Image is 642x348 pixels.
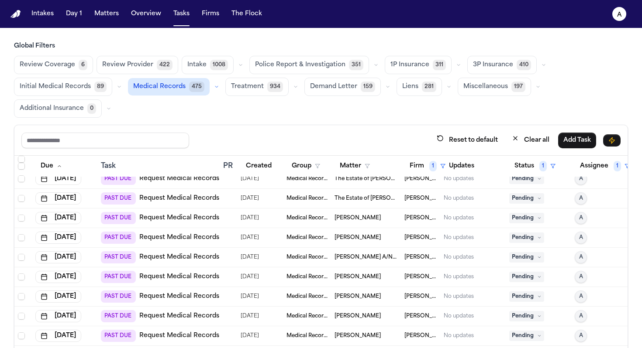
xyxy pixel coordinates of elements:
[189,82,204,92] span: 475
[231,82,264,91] span: Treatment
[101,330,136,342] span: PAST DUE
[467,56,537,74] button: 3P Insurance410
[249,56,369,74] button: Police Report & Investigation351
[575,330,587,342] button: A
[87,103,96,114] span: 0
[14,99,102,118] button: Additional Insurance0
[402,82,418,91] span: Liens
[28,6,57,22] button: Intakes
[182,56,234,74] button: Intake1008
[433,60,446,70] span: 311
[267,82,283,92] span: 934
[20,104,84,113] span: Additional Insurance
[139,331,219,340] a: Request Medical Records
[422,82,436,92] span: 281
[349,60,363,70] span: 351
[225,78,289,96] button: Treatment934
[458,78,531,96] button: Miscellaneous197
[18,332,25,339] span: Select row
[128,6,165,22] button: Overview
[404,332,437,339] span: Ruy Mireles Law Firm
[14,78,112,96] button: Initial Medical Records89
[228,6,266,22] button: The Flock
[157,60,173,70] span: 422
[128,78,210,96] button: Medical Records475
[397,78,442,96] button: Liens281
[14,42,628,51] h3: Global Filters
[255,61,345,69] span: Police Report & Investigation
[335,332,381,339] span: San Juana Perez
[509,331,544,341] span: Pending
[170,6,193,22] button: Tasks
[385,56,452,74] button: 1P Insurance311
[10,10,21,18] img: Finch Logo
[473,61,513,69] span: 3P Insurance
[91,6,122,22] button: Matters
[198,6,223,22] button: Firms
[210,60,228,70] span: 1008
[304,78,381,96] button: Demand Letter159
[35,330,81,342] button: [DATE]
[62,6,86,22] button: Day 1
[94,82,107,92] span: 89
[187,61,207,69] span: Intake
[310,82,357,91] span: Demand Letter
[390,61,429,69] span: 1P Insurance
[444,332,474,339] div: No updates
[241,330,259,342] span: 8/4/2025, 8:25:21 AM
[14,56,93,74] button: Review Coverage6
[20,82,91,91] span: Initial Medical Records
[463,82,508,91] span: Miscellaneous
[79,60,87,70] span: 6
[361,82,375,92] span: 159
[133,82,186,91] span: Medical Records
[507,132,555,148] button: Clear all
[517,60,531,70] span: 410
[97,56,178,74] button: Review Provider422
[286,332,328,339] span: Medical Records
[558,133,596,148] button: Add Task
[20,61,75,69] span: Review Coverage
[102,61,153,69] span: Review Provider
[511,82,525,92] span: 197
[579,332,583,339] span: A
[603,134,621,147] button: Immediate Task
[431,132,503,148] button: Reset to default
[10,10,21,18] a: Home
